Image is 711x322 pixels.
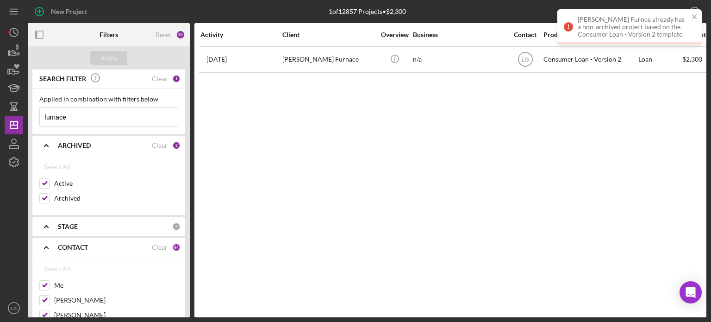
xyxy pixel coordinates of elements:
div: Client [282,31,375,38]
label: Archived [54,194,178,203]
div: Export [663,2,683,21]
button: Export [654,2,706,21]
div: Apply [100,51,118,65]
div: Business [413,31,505,38]
div: 58 [176,30,185,39]
div: Open Intercom Messenger [680,281,702,303]
time: 2025-06-06 15:13 [206,56,227,63]
div: [PERSON_NAME] Furnace [282,47,375,72]
button: Select All [39,259,75,278]
div: 2 [172,141,181,150]
label: [PERSON_NAME] [54,310,178,320]
label: Active [54,179,178,188]
div: n/a [413,47,505,72]
div: Contact [508,31,543,38]
b: ARCHIVED [58,142,91,149]
b: Filters [100,31,118,38]
div: 44 [172,243,181,252]
button: close [692,13,698,22]
div: Clear [152,75,168,82]
div: 1 of 12857 Projects • $2,300 [329,8,406,15]
button: LG [5,299,23,317]
div: Overview [377,31,412,38]
div: [PERSON_NAME] Furnce already has a non-archived project based on the Consumer Loan - Version 2 te... [578,16,689,38]
div: Select All [44,158,71,176]
b: SEARCH FILTER [39,75,86,82]
label: Me [54,281,178,290]
div: 1 [172,75,181,83]
text: LG [521,57,529,63]
button: Apply [90,51,127,65]
button: New Project [28,2,96,21]
div: Loan [638,47,681,72]
div: Applied in combination with filters below [39,95,178,103]
b: CONTACT [58,244,88,251]
div: Product [543,31,636,38]
button: Select All [39,158,75,176]
div: Clear [152,244,168,251]
label: [PERSON_NAME] [54,296,178,305]
text: LG [11,306,17,311]
b: STAGE [58,223,78,230]
div: Activity [200,31,281,38]
div: Reset [156,31,171,38]
div: New Project [51,2,87,21]
div: Consumer Loan - Version 2 [543,47,636,72]
div: 0 [172,222,181,231]
div: Select All [44,259,71,278]
div: Clear [152,142,168,149]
